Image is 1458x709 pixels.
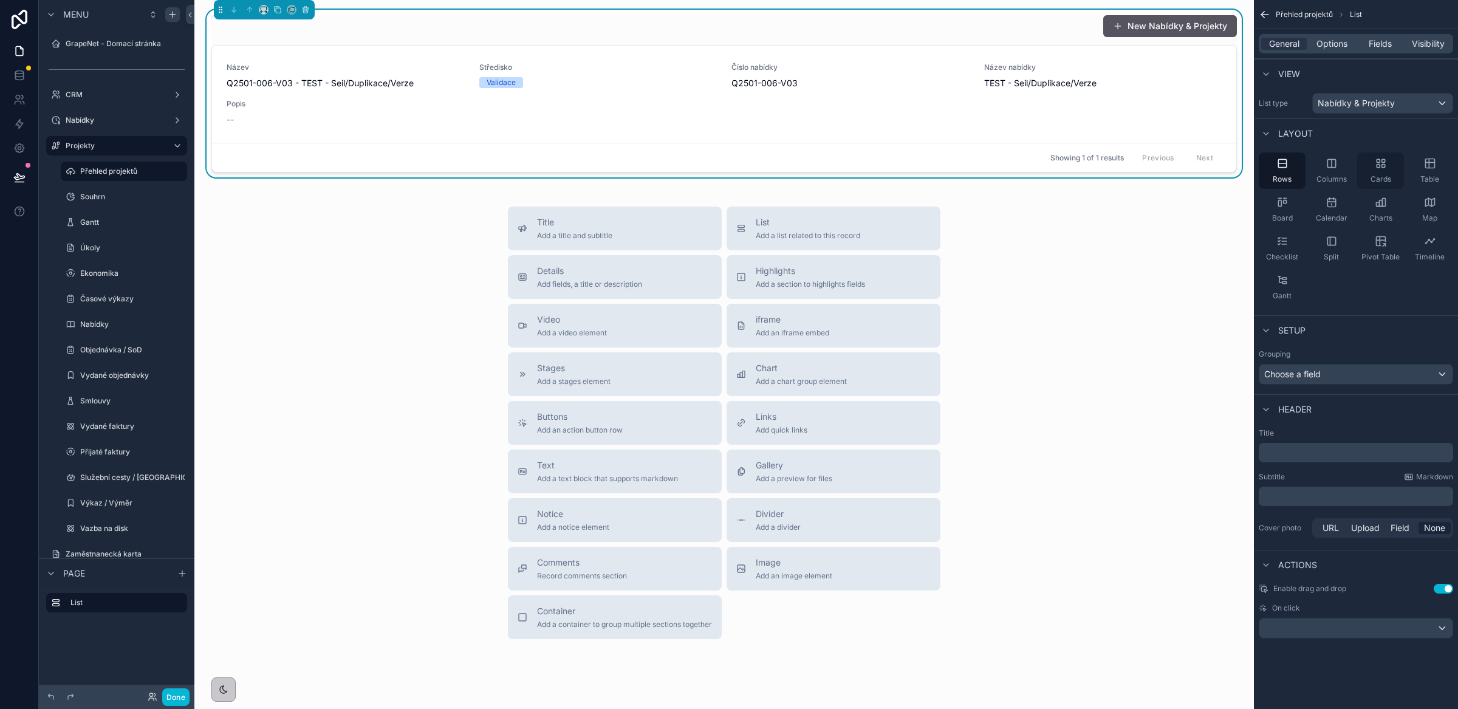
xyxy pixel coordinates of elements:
span: Table [1420,174,1439,184]
span: Cards [1371,174,1391,184]
a: Smlouvy [61,391,187,411]
span: Add quick links [756,425,807,435]
span: List [756,216,860,228]
a: Projekty [46,136,187,156]
button: Gantt [1259,269,1306,306]
a: Úkoly [61,238,187,258]
span: Název [227,63,465,72]
span: Map [1422,213,1437,223]
span: Add a notice element [537,522,609,532]
span: Název nabídky [984,63,1222,72]
span: Add a video element [537,328,607,338]
span: URL [1323,522,1339,534]
label: Služební cesty / [GEOGRAPHIC_DATA] jízd [80,473,228,482]
a: Nabídky [46,111,187,130]
span: Add an iframe embed [756,328,829,338]
span: Menu [63,9,89,21]
span: Add a title and subtitle [537,231,612,241]
button: NoticeAdd a notice element [508,498,722,542]
button: New Nabídky & Projekty [1103,15,1237,37]
label: Grouping [1259,349,1290,359]
button: ListAdd a list related to this record [727,207,940,250]
a: Služební cesty / [GEOGRAPHIC_DATA] jízd [61,468,187,487]
button: Rows [1259,152,1306,189]
span: Rows [1273,174,1292,184]
span: Pivot Table [1361,252,1400,262]
span: -- [227,114,234,126]
button: DetailsAdd fields, a title or description [508,255,722,299]
span: Add an image element [756,571,832,581]
label: Nabídky [66,115,168,125]
a: Gantt [61,213,187,232]
span: Record comments section [537,571,627,581]
span: Add a preview for files [756,474,832,484]
span: Highlights [756,265,865,277]
a: Výkaz / Výměr [61,493,187,513]
a: GrapeNet - Domací stránka [46,34,187,53]
span: Actions [1278,559,1317,571]
div: scrollable content [1259,487,1453,506]
span: Options [1316,38,1347,50]
span: Add fields, a title or description [537,279,642,289]
span: List [1350,10,1362,19]
span: Notice [537,508,609,520]
button: Nabídky & Projekty [1312,93,1453,114]
span: Timeline [1415,252,1445,262]
a: Vydané faktury [61,417,187,436]
label: List [70,598,177,608]
a: Objednávka / SoD [61,340,187,360]
span: Enable drag and drop [1273,584,1346,594]
button: GalleryAdd a preview for files [727,450,940,493]
span: Add an action button row [537,425,623,435]
button: Calendar [1308,191,1355,228]
button: Cards [1357,152,1404,189]
a: Vazba na disk [61,519,187,538]
span: Field [1391,522,1409,534]
label: Objednávka / SoD [80,345,185,355]
span: Add a chart group element [756,377,847,386]
a: Přijaté faktury [61,442,187,462]
span: Layout [1278,128,1313,140]
span: iframe [756,313,829,326]
label: Úkoly [80,243,185,253]
a: Přehled projektů [61,162,187,181]
span: Fields [1369,38,1392,50]
span: On click [1272,603,1300,613]
button: LinksAdd quick links [727,401,940,445]
a: Časové výkazy [61,289,187,309]
span: Gallery [756,459,832,471]
span: None [1424,522,1445,534]
span: Add a container to group multiple sections together [537,620,712,629]
a: Markdown [1404,472,1453,482]
button: DividerAdd a divider [727,498,940,542]
span: Setup [1278,324,1306,337]
span: Header [1278,403,1312,416]
button: TextAdd a text block that supports markdown [508,450,722,493]
label: Zaměstnanecká karta [66,549,185,559]
span: Comments [537,557,627,569]
span: Add a section to highlights fields [756,279,865,289]
label: Smlouvy [80,396,185,406]
span: Stages [537,362,611,374]
label: Souhrn [80,192,185,202]
span: Details [537,265,642,277]
span: Board [1272,213,1293,223]
a: Souhrn [61,187,187,207]
span: TEST - Seil/Duplikace/Verze [984,77,1222,89]
button: Columns [1308,152,1355,189]
span: Columns [1316,174,1347,184]
span: Gantt [1273,291,1292,301]
span: General [1269,38,1299,50]
span: Visibility [1412,38,1445,50]
a: NázevQ2501-006-V03 - TEST - Seil/Duplikace/VerzeStřediskoValidaceČíslo nabídkyQ2501-006-V03Název ... [212,46,1236,143]
label: Vydané objednávky [80,371,185,380]
div: scrollable content [1259,443,1453,462]
span: Choose a field [1264,369,1321,379]
button: Checklist [1259,230,1306,267]
label: Cover photo [1259,523,1307,533]
button: HighlightsAdd a section to highlights fields [727,255,940,299]
a: CRM [46,85,187,104]
button: ImageAdd an image element [727,547,940,591]
label: GrapeNet - Domací stránka [66,39,185,49]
